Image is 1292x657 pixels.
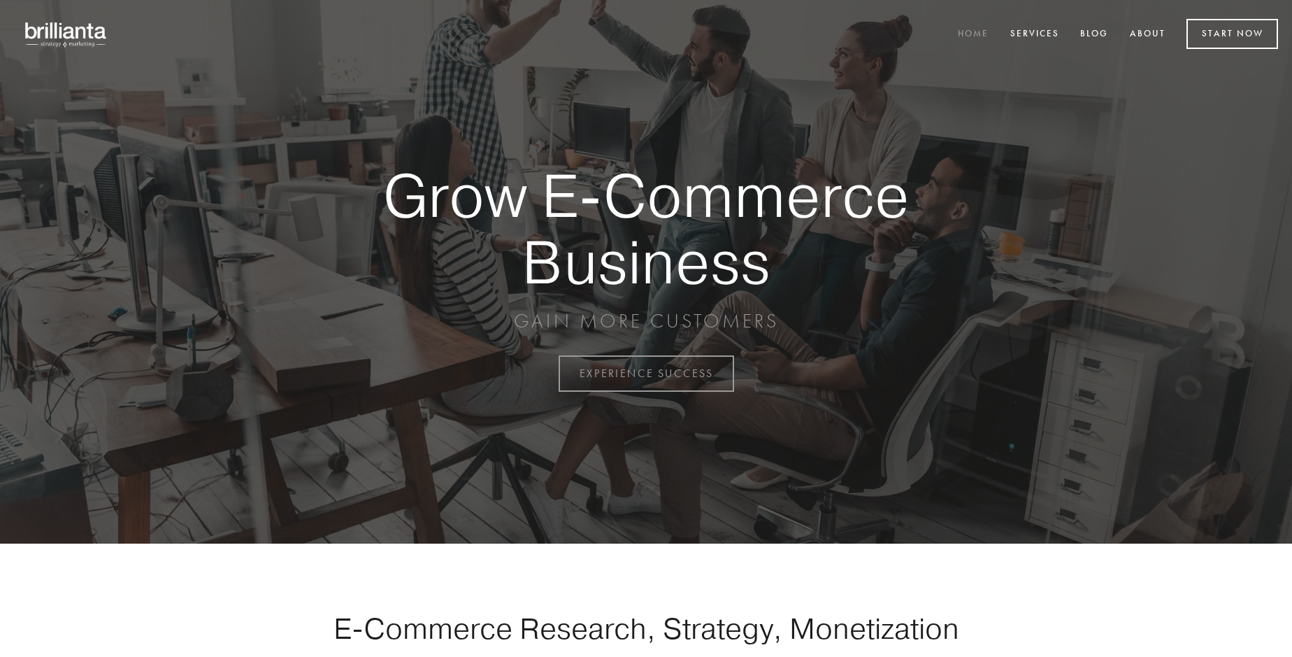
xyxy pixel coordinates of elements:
strong: Grow E-Commerce Business [334,162,958,295]
h1: E-Commerce Research, Strategy, Monetization [289,611,1003,646]
a: Start Now [1186,19,1278,49]
a: About [1121,23,1175,46]
p: GAIN MORE CUSTOMERS [334,309,958,334]
a: EXPERIENCE SUCCESS [559,355,734,392]
a: Home [949,23,998,46]
a: Services [1001,23,1068,46]
img: brillianta - research, strategy, marketing [14,14,119,55]
a: Blog [1071,23,1117,46]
